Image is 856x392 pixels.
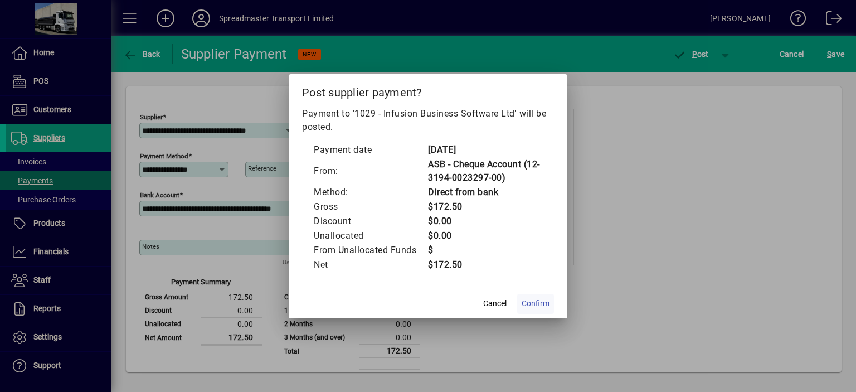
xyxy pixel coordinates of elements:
td: Payment date [313,143,427,157]
td: Unallocated [313,229,427,243]
button: Confirm [517,294,554,314]
td: From: [313,157,427,185]
h2: Post supplier payment? [289,74,567,107]
button: Cancel [477,294,513,314]
td: From Unallocated Funds [313,243,427,258]
td: Gross [313,200,427,214]
td: $ [427,243,543,258]
td: [DATE] [427,143,543,157]
td: Direct from bank [427,185,543,200]
td: Net [313,258,427,272]
span: Cancel [483,298,507,309]
td: Method: [313,185,427,200]
span: Confirm [522,298,549,309]
p: Payment to '1029 - Infusion Business Software Ltd' will be posted. [302,107,554,134]
td: Discount [313,214,427,229]
td: $0.00 [427,214,543,229]
td: $172.50 [427,200,543,214]
td: $0.00 [427,229,543,243]
td: ASB - Cheque Account (12-3194-0023297-00) [427,157,543,185]
td: $172.50 [427,258,543,272]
